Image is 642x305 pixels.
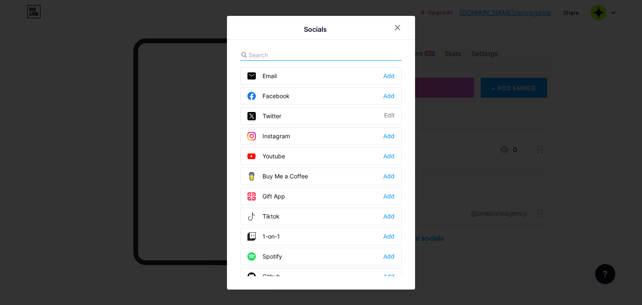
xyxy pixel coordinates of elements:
[247,92,290,100] div: Facebook
[383,72,395,80] div: Add
[249,51,341,59] input: Search
[247,252,282,261] div: Spotify
[247,72,277,80] div: Email
[383,132,395,140] div: Add
[247,232,280,241] div: 1-on-1
[247,132,290,140] div: Instagram
[304,24,327,34] div: Socials
[383,232,395,241] div: Add
[383,172,395,180] div: Add
[383,92,395,100] div: Add
[247,272,280,281] div: Github
[247,172,308,180] div: Buy Me a Coffee
[384,112,395,120] div: Edit
[383,252,395,261] div: Add
[383,272,395,281] div: Add
[247,152,285,160] div: Youtube
[247,192,285,201] div: Gift App
[247,112,281,120] div: Twitter
[383,192,395,201] div: Add
[383,152,395,160] div: Add
[247,212,280,221] div: Tiktok
[383,212,395,221] div: Add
